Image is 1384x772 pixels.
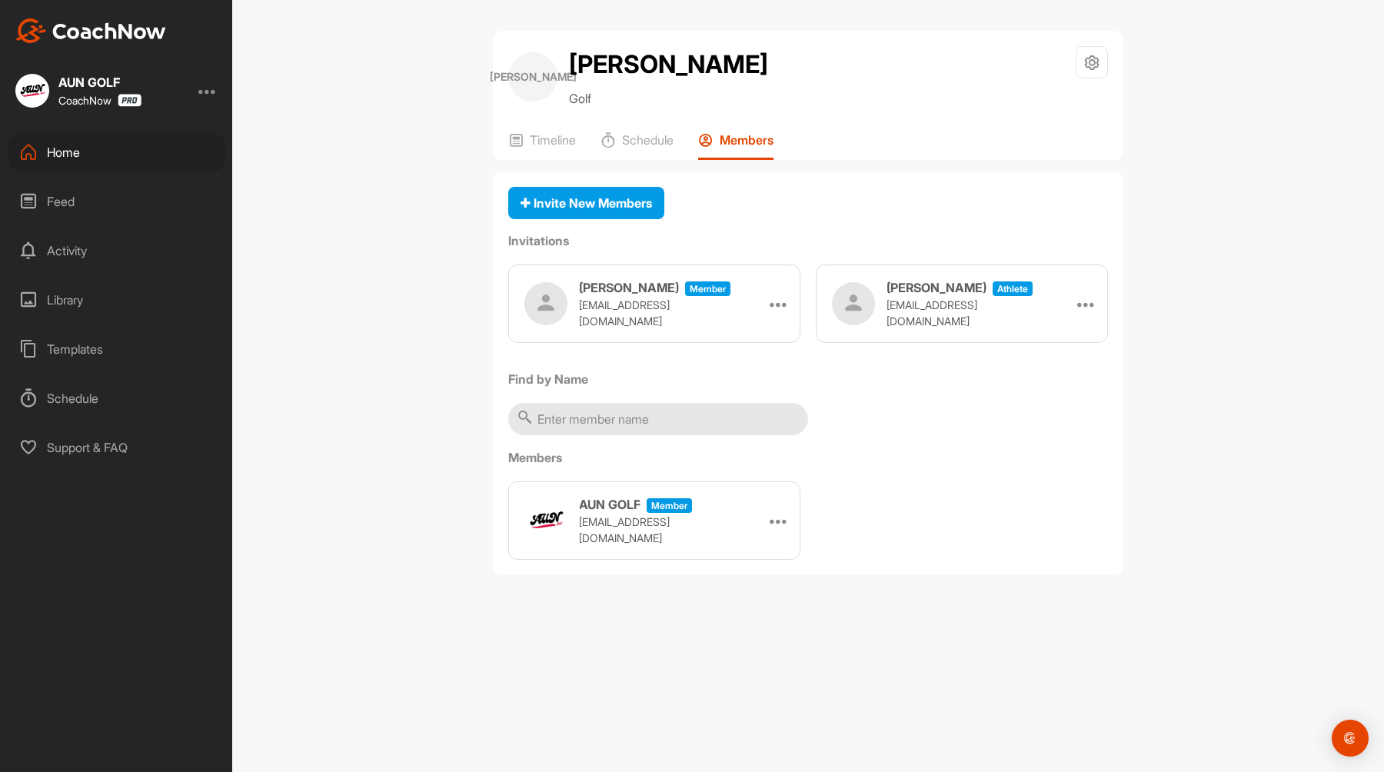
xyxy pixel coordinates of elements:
h3: [PERSON_NAME] [579,278,679,297]
h3: [PERSON_NAME] [887,278,986,297]
div: CoachNow [58,94,141,107]
p: [EMAIL_ADDRESS][DOMAIN_NAME] [579,514,733,546]
p: [EMAIL_ADDRESS][DOMAIN_NAME] [887,297,1040,329]
img: CoachNow [15,18,166,43]
label: Invitations [508,231,1108,250]
span: Member [685,281,730,296]
p: [EMAIL_ADDRESS][DOMAIN_NAME] [579,297,733,329]
img: user [832,282,875,325]
span: Member [647,498,692,513]
div: Templates [8,330,225,368]
button: Invite New Members [508,187,664,220]
label: Find by Name [508,370,1108,388]
span: athlete [993,281,1033,296]
div: Home [8,133,225,171]
div: Activity [8,231,225,270]
div: Schedule [8,379,225,418]
input: Enter member name [508,403,808,435]
span: Invite New Members [521,195,652,211]
div: Support & FAQ [8,428,225,467]
div: Open Intercom Messenger [1332,720,1369,757]
img: CoachNow Pro [118,94,141,107]
img: user [524,499,567,542]
img: user [524,282,567,325]
div: Library [8,281,225,319]
p: Golf [569,89,768,108]
label: Members [508,448,1108,467]
p: Schedule [622,132,674,148]
p: Timeline [530,132,576,148]
p: Members [720,132,774,148]
div: Feed [8,182,225,221]
h3: AUN GOLF [579,495,640,514]
h2: [PERSON_NAME] [569,46,768,83]
img: square_405dccee5cd66735b3ed6036481aa288.jpg [15,74,49,108]
div: AUN GOLF [58,76,141,88]
div: [PERSON_NAME] [508,52,557,101]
